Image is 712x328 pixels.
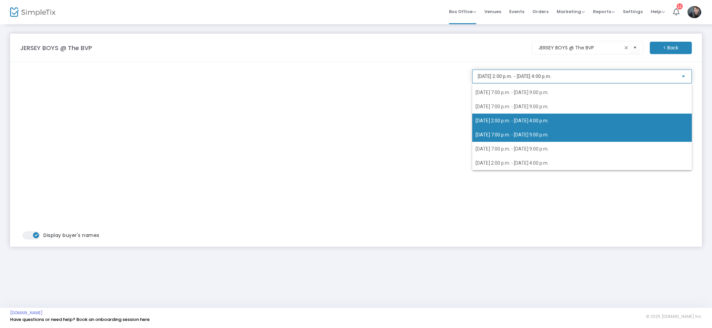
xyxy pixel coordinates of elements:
span: [DATE] 7:00 p.m. - [DATE] 9:00 p.m. [476,90,549,95]
span: [DATE] 7:00 p.m. - [DATE] 9:00 p.m. [476,104,549,109]
span: [DATE] 7:00 p.m. - [DATE] 9:00 p.m. [476,146,549,152]
span: [DATE] 7:00 p.m. - [DATE] 9:00 p.m. [476,132,549,137]
span: [DATE] 2:00 p.m. - [DATE] 4:00 p.m. [476,160,549,166]
span: [DATE] 2:00 p.m. - [DATE] 4:00 p.m. [476,118,549,123]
